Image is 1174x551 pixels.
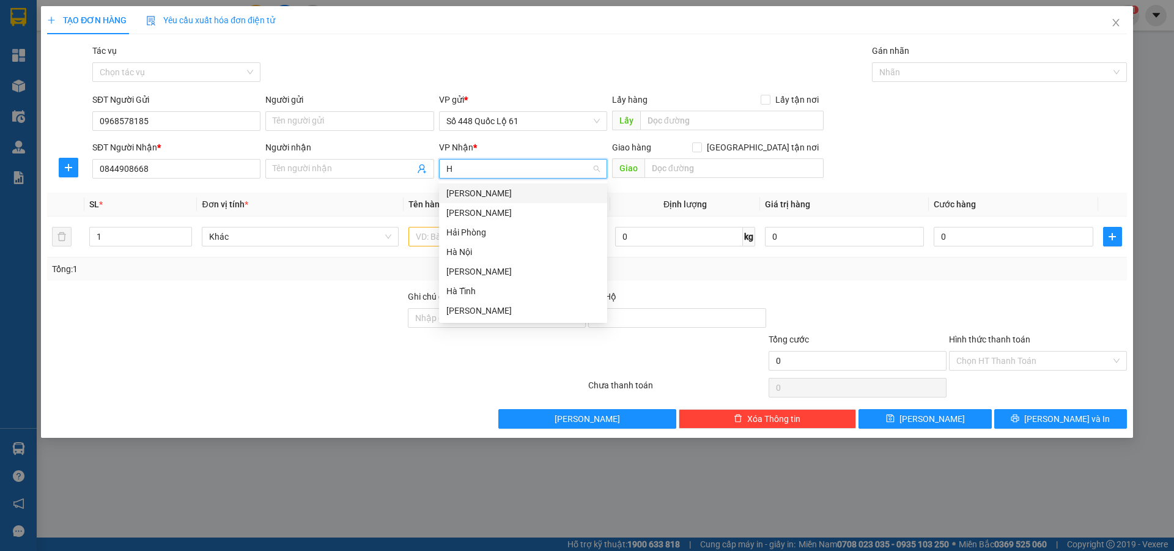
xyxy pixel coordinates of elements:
[1024,412,1110,426] span: [PERSON_NAME] và In
[439,142,473,152] span: VP Nhận
[446,112,600,130] span: Số 448 Quốc Lộ 61
[265,93,434,106] div: Người gửi
[1011,414,1019,424] span: printer
[439,301,607,320] div: Thanh Hoá
[59,158,78,177] button: plus
[89,199,99,209] span: SL
[92,46,117,56] label: Tác vụ
[439,93,607,106] div: VP gửi
[209,227,391,246] span: Khác
[612,158,644,178] span: Giao
[994,409,1127,429] button: printer[PERSON_NAME] và In
[59,163,78,172] span: plus
[743,227,755,246] span: kg
[92,93,260,106] div: SĐT Người Gửi
[446,245,600,259] div: Hà Nội
[417,164,427,174] span: user-add
[52,227,72,246] button: delete
[408,227,605,246] input: VD: Bàn, Ghế
[439,281,607,301] div: Hà Tĩnh
[702,141,824,154] span: [GEOGRAPHIC_DATA] tận nơi
[858,409,991,429] button: save[PERSON_NAME]
[663,199,707,209] span: Định lượng
[1104,232,1121,242] span: plus
[202,199,248,209] span: Đơn vị tính
[265,141,434,154] div: Người nhận
[612,111,640,130] span: Lấy
[734,414,742,424] span: delete
[770,93,824,106] span: Lấy tận nơi
[587,379,767,400] div: Chưa thanh toán
[146,15,275,25] span: Yêu cầu xuất hóa đơn điện tử
[872,46,909,56] label: Gán nhãn
[446,187,600,200] div: [PERSON_NAME]
[769,335,809,344] span: Tổng cước
[439,183,607,203] div: Phan Rang
[1099,6,1133,40] button: Close
[446,284,600,298] div: Hà Tĩnh
[612,95,648,105] span: Lấy hàng
[408,308,586,328] input: Ghi chú đơn hàng
[679,409,857,429] button: deleteXóa Thông tin
[612,142,651,152] span: Giao hàng
[47,16,56,24] span: plus
[446,226,600,239] div: Hải Phòng
[146,16,156,26] img: icon
[446,265,600,278] div: [PERSON_NAME]
[640,111,824,130] input: Dọc đường
[47,15,127,25] span: TẠO ĐƠN HÀNG
[439,262,607,281] div: Khánh Hoà
[498,409,676,429] button: [PERSON_NAME]
[446,304,600,317] div: [PERSON_NAME]
[588,292,616,301] span: Thu Hộ
[408,199,448,209] span: Tên hàng
[1103,227,1122,246] button: plus
[555,412,620,426] span: [PERSON_NAME]
[934,199,976,209] span: Cước hàng
[446,206,600,220] div: [PERSON_NAME]
[439,203,607,223] div: Thái Bình
[765,227,924,246] input: 0
[765,199,810,209] span: Giá trị hàng
[408,292,475,301] label: Ghi chú đơn hàng
[747,412,800,426] span: Xóa Thông tin
[439,242,607,262] div: Hà Nội
[1111,18,1121,28] span: close
[644,158,824,178] input: Dọc đường
[439,223,607,242] div: Hải Phòng
[52,262,453,276] div: Tổng: 1
[899,412,965,426] span: [PERSON_NAME]
[949,335,1030,344] label: Hình thức thanh toán
[92,141,260,154] div: SĐT Người Nhận
[886,414,895,424] span: save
